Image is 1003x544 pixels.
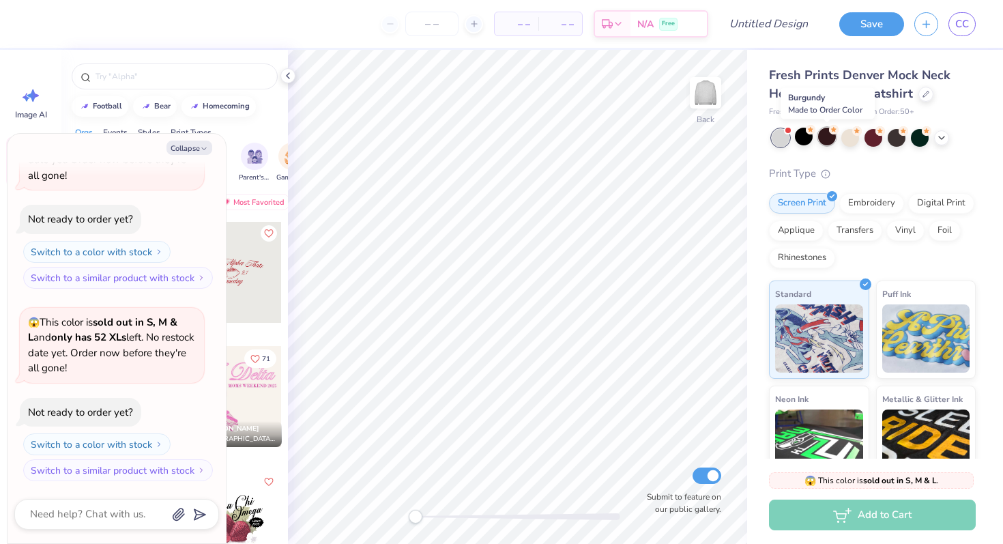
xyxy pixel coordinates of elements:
input: Untitled Design [718,10,819,38]
span: – – [503,17,530,31]
button: bear [133,96,177,117]
div: filter for Game Day [276,143,308,183]
div: Vinyl [886,220,925,241]
input: – – [405,12,459,36]
span: Neon Ink [775,392,809,406]
button: Like [261,225,277,242]
div: Digital Print [908,193,974,214]
span: Fresh Prints Denver Mock Neck Heavyweight Sweatshirt [769,67,950,102]
span: 😱 [28,316,40,329]
strong: sold out in S, M & L [863,475,937,486]
div: Print Type [769,166,976,182]
img: Game Day Image [285,149,300,164]
button: Switch to a similar product with stock [23,459,213,481]
div: Print Types [171,126,212,139]
div: Not ready to order yet? [28,212,133,226]
div: Events [103,126,128,139]
div: Not ready to order yet? [28,405,133,419]
img: Puff Ink [882,304,970,373]
img: Switch to a color with stock [155,248,163,256]
img: Switch to a color with stock [155,440,163,448]
span: Free [662,19,675,29]
div: Most Favorited [214,194,291,210]
button: Collapse [166,141,212,155]
div: Applique [769,220,824,241]
div: filter for Parent's Weekend [239,143,270,183]
span: This color is and left. No restock date yet. Order now before they're all gone! [28,315,194,375]
span: N/A [637,17,654,31]
span: Game Day [276,173,308,183]
div: Rhinestones [769,248,835,268]
div: Styles [138,126,160,139]
button: Like [244,349,276,368]
div: Screen Print [769,193,835,214]
span: This color is . [804,474,939,487]
button: Switch to a similar product with stock [23,267,213,289]
button: homecoming [181,96,256,117]
button: football [72,96,128,117]
span: CC [955,16,969,32]
span: This color is and left. No restock date yet. Order now before they're all gone! [28,122,194,182]
img: Back [692,79,719,106]
img: Switch to a similar product with stock [197,274,205,282]
button: Like [261,474,277,490]
span: [PERSON_NAME] [203,424,259,433]
strong: only has 52 XLs [51,330,126,344]
img: Metallic & Glitter Ink [882,410,970,478]
div: Foil [929,220,961,241]
div: football [93,102,122,110]
span: Fresh Prints [769,106,809,118]
div: Burgundy [781,88,875,119]
div: Accessibility label [409,510,422,524]
span: 😱 [804,474,816,487]
img: Standard [775,304,863,373]
span: Image AI [15,109,47,120]
span: Metallic & Glitter Ink [882,392,963,406]
a: CC [948,12,976,36]
div: bear [154,102,171,110]
img: Switch to a similar product with stock [197,466,205,474]
span: 71 [262,356,270,362]
img: trend_line.gif [141,102,151,111]
img: Parent's Weekend Image [247,149,263,164]
span: Standard [775,287,811,301]
input: Try "Alpha" [94,70,269,83]
div: Transfers [828,220,882,241]
button: Save [839,12,904,36]
span: Puff Ink [882,287,911,301]
img: Neon Ink [775,410,863,478]
span: Parent's Weekend [239,173,270,183]
span: Made to Order Color [788,104,862,115]
span: [GEOGRAPHIC_DATA], [GEOGRAPHIC_DATA][US_STATE] [203,434,276,444]
button: Switch to a color with stock [23,241,171,263]
strong: sold out in S, M & L [28,315,177,345]
button: Switch to a color with stock [23,433,171,455]
img: trend_line.gif [79,102,90,111]
div: Embroidery [839,193,904,214]
span: – – [547,17,574,31]
img: trend_line.gif [189,102,200,111]
button: filter button [276,143,308,183]
div: homecoming [203,102,250,110]
label: Submit to feature on our public gallery. [639,491,721,515]
button: filter button [239,143,270,183]
span: Minimum Order: 50 + [846,106,914,118]
div: Orgs [75,126,93,139]
div: Back [697,113,714,126]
